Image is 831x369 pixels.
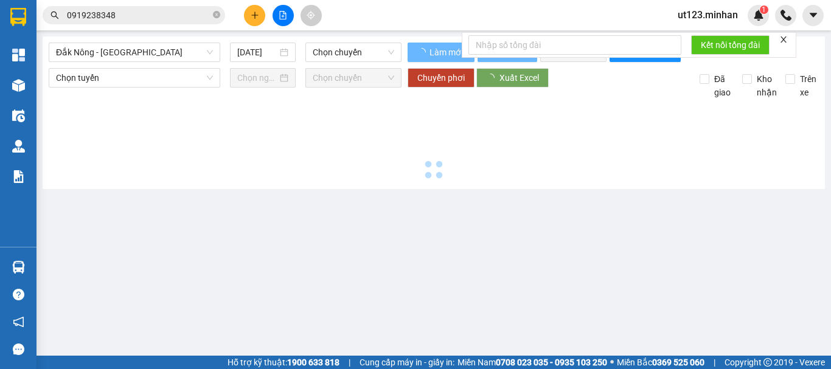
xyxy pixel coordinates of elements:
[668,7,748,22] span: ut123.minhan
[12,109,25,122] img: warehouse-icon
[752,72,782,99] span: Kho nhận
[779,35,788,44] span: close
[279,11,287,19] span: file-add
[691,35,770,55] button: Kết nối tổng đài
[760,5,768,14] sup: 1
[56,69,213,87] span: Chọn tuyến
[763,358,772,367] span: copyright
[808,10,819,21] span: caret-down
[213,11,220,18] span: close-circle
[496,357,607,367] strong: 0708 023 035 - 0935 103 250
[457,356,607,369] span: Miền Nam
[408,43,475,62] button: Làm mới
[701,38,760,52] span: Kết nối tổng đài
[408,68,475,88] button: Chuyển phơi
[468,35,681,55] input: Nhập số tổng đài
[13,316,24,328] span: notification
[313,43,394,61] span: Chọn chuyến
[12,79,25,92] img: warehouse-icon
[213,10,220,21] span: close-circle
[12,261,25,274] img: warehouse-icon
[12,140,25,153] img: warehouse-icon
[67,9,210,22] input: Tìm tên, số ĐT hoặc mã đơn
[781,10,791,21] img: phone-icon
[10,8,26,26] img: logo-vxr
[237,71,277,84] input: Chọn ngày
[301,5,322,26] button: aim
[228,356,339,369] span: Hỗ trợ kỹ thuật:
[762,5,766,14] span: 1
[307,11,315,19] span: aim
[313,69,394,87] span: Chọn chuyến
[244,5,265,26] button: plus
[13,289,24,300] span: question-circle
[12,49,25,61] img: dashboard-icon
[610,360,614,365] span: ⚪️
[753,10,764,21] img: icon-new-feature
[417,48,428,57] span: loading
[709,72,735,99] span: Đã giao
[617,356,704,369] span: Miền Bắc
[476,68,549,88] button: Xuất Excel
[251,11,259,19] span: plus
[287,357,339,367] strong: 1900 633 818
[12,170,25,183] img: solution-icon
[360,356,454,369] span: Cung cấp máy in - giấy in:
[50,11,59,19] span: search
[802,5,824,26] button: caret-down
[13,343,24,355] span: message
[652,357,704,367] strong: 0369 525 060
[714,356,715,369] span: |
[56,43,213,61] span: Đắk Nông - Sài Gòn
[237,46,277,59] input: 14/09/2025
[429,46,465,59] span: Làm mới
[349,356,350,369] span: |
[273,5,294,26] button: file-add
[795,72,821,99] span: Trên xe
